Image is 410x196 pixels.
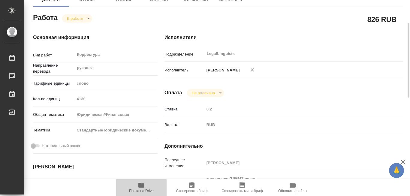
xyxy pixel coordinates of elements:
[278,189,307,193] span: Обновить файлы
[62,14,92,23] div: В работе
[167,179,217,196] button: Скопировать бриф
[190,90,217,95] button: Не оплачена
[187,89,224,97] div: В работе
[74,110,158,120] div: Юридическая/Финансовая
[164,157,204,169] p: Последнее изменение
[69,179,121,187] input: Пустое поле
[204,158,384,167] input: Пустое поле
[391,164,402,177] span: 🙏
[33,127,74,133] p: Тематика
[164,89,182,96] h4: Оплата
[116,179,167,196] button: Папка на Drive
[42,143,80,149] span: Нотариальный заказ
[33,80,74,86] p: Тарифные единицы
[33,34,140,41] h4: Основная информация
[217,179,267,196] button: Скопировать мини-бриф
[267,179,318,196] button: Обновить файлы
[33,12,58,23] h2: Работа
[33,52,74,58] p: Вид работ
[204,120,384,130] div: RUB
[129,189,154,193] span: Папка на Drive
[164,67,204,73] p: Исполнитель
[204,67,240,73] p: [PERSON_NAME]
[164,143,403,150] h4: Дополнительно
[164,51,204,57] p: Подразделение
[246,63,259,77] button: Удалить исполнителя
[204,173,384,196] textarea: корр после GPEMT не нот выгружаем
[74,125,158,135] div: Стандартные юридические документы, договоры, уставы
[222,189,263,193] span: Скопировать мини-бриф
[33,112,74,118] p: Общая тематика
[164,122,204,128] p: Валюта
[33,96,74,102] p: Кол-во единиц
[367,14,396,24] h2: 826 RUB
[65,16,85,21] button: В работе
[33,62,74,74] p: Направление перевода
[33,163,140,170] h4: [PERSON_NAME]
[74,95,158,103] input: Пустое поле
[176,189,207,193] span: Скопировать бриф
[164,106,204,112] p: Ставка
[164,34,403,41] h4: Исполнители
[204,105,384,113] input: Пустое поле
[74,78,158,89] div: слово
[389,163,404,178] button: 🙏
